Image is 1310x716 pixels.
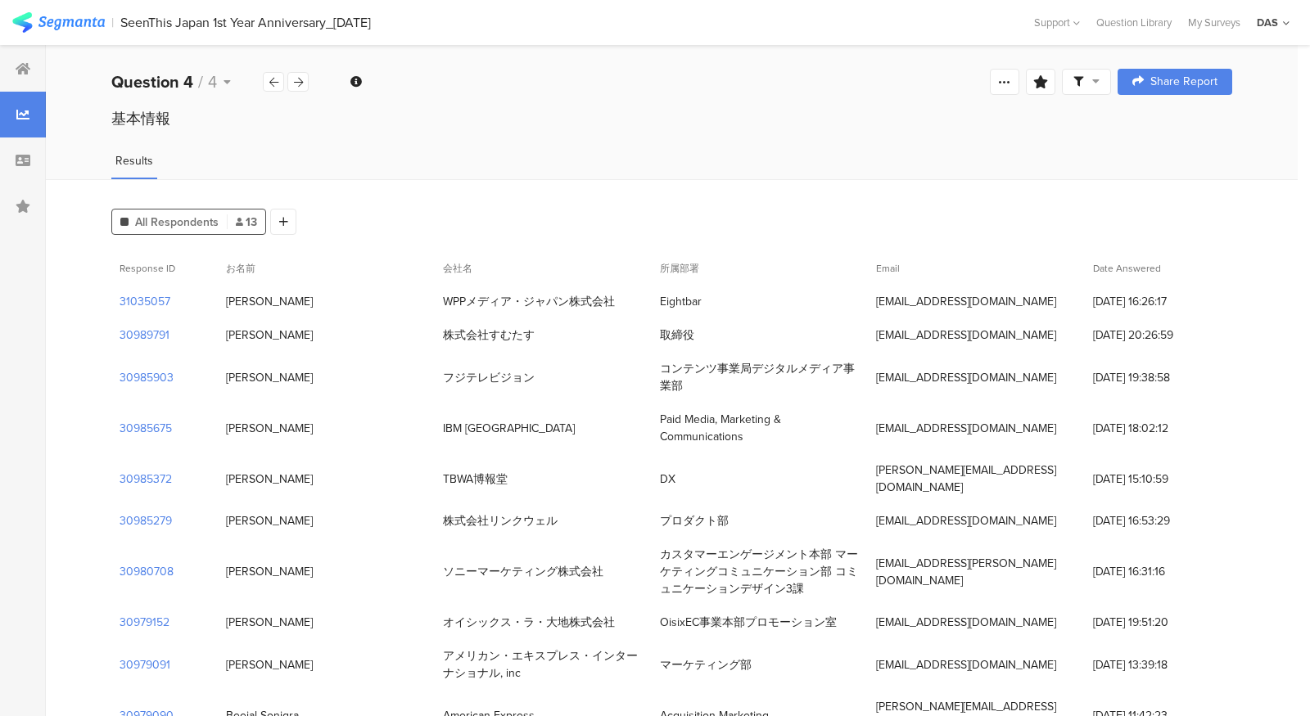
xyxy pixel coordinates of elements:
[660,411,861,445] div: Paid Media, Marketing & Communications
[111,108,1232,129] div: 基本情報
[876,261,900,276] span: Email
[660,471,675,488] div: DX
[1180,15,1249,30] a: My Surveys
[1093,293,1224,310] span: [DATE] 16:26:17
[111,13,114,32] div: |
[1093,471,1224,488] span: [DATE] 15:10:59
[226,293,313,310] div: [PERSON_NAME]
[1093,563,1224,580] span: [DATE] 16:31:16
[660,360,861,394] div: コンテンツ事業局デジタルメディア事業部
[1257,15,1278,30] div: DAS
[443,471,508,488] div: TBWA博報堂
[120,656,170,673] section: 30979091
[1088,15,1180,30] a: Question Library
[111,70,193,94] b: Question 4
[443,261,472,276] span: 会社名
[876,614,1056,631] div: [EMAIL_ADDRESS][DOMAIN_NAME]
[1093,369,1224,386] span: [DATE] 19:38:58
[1093,614,1224,631] span: [DATE] 19:51:20
[226,614,313,631] div: [PERSON_NAME]
[115,152,153,169] span: Results
[198,70,203,94] span: /
[135,214,219,231] span: All Respondents
[660,326,694,344] div: 取締役
[226,563,313,580] div: [PERSON_NAME]
[1093,326,1224,344] span: [DATE] 20:26:59
[12,12,105,33] img: segmanta logo
[120,614,169,631] section: 30979152
[876,369,1056,386] div: [EMAIL_ADDRESS][DOMAIN_NAME]
[443,512,558,529] div: 株式会社リンクウェル
[120,326,169,344] section: 30989791
[876,420,1056,437] div: [EMAIL_ADDRESS][DOMAIN_NAME]
[226,656,313,673] div: [PERSON_NAME]
[876,512,1056,529] div: [EMAIL_ADDRESS][DOMAIN_NAME]
[443,614,615,631] div: オイシックス・ラ・大地株式会社
[226,369,313,386] div: [PERSON_NAME]
[226,420,313,437] div: [PERSON_NAME]
[876,293,1056,310] div: [EMAIL_ADDRESS][DOMAIN_NAME]
[443,563,603,580] div: ソニーマーケティング株式会社
[120,369,174,386] section: 30985903
[120,563,174,580] section: 30980708
[876,555,1077,589] div: [EMAIL_ADDRESS][PERSON_NAME][DOMAIN_NAME]
[1034,10,1080,35] div: Support
[443,326,535,344] div: 株式会社すむたす
[120,15,371,30] div: SeenThis Japan 1st Year Anniversary_[DATE]
[876,326,1056,344] div: [EMAIL_ADDRESS][DOMAIN_NAME]
[876,656,1056,673] div: [EMAIL_ADDRESS][DOMAIN_NAME]
[1093,420,1224,437] span: [DATE] 18:02:12
[1093,261,1161,276] span: Date Answered
[1093,656,1224,673] span: [DATE] 13:39:18
[226,512,313,529] div: [PERSON_NAME]
[120,420,172,437] section: 30985675
[226,326,313,344] div: [PERSON_NAME]
[660,293,702,310] div: Eightbar
[443,369,535,386] div: フジテレビジョン
[660,614,837,631] div: OisixEC事業本部プロモーション室
[1093,512,1224,529] span: [DATE] 16:53:29
[120,512,172,529] section: 30985279
[876,462,1077,496] div: [PERSON_NAME][EMAIL_ADDRESS][DOMAIN_NAME]
[660,261,699,276] span: 所属部署
[120,471,172,488] section: 30985372
[120,261,175,276] span: Response ID
[226,471,313,488] div: [PERSON_NAME]
[443,293,615,310] div: WPPメディア・ジャパン株式会社
[226,261,255,276] span: お名前
[443,647,644,682] div: アメリカン・エキスプレス・インターナショナル, inc
[1150,76,1217,88] span: Share Report
[660,656,752,673] div: マーケティング部
[208,70,217,94] span: 4
[660,512,729,529] div: プロダクト部
[120,293,170,310] section: 31035057
[660,546,861,597] div: カスタマーエンゲージメント本部 マーケティングコミュニケーション部 コミュニケーションデザイン3課
[236,214,257,231] span: 13
[443,420,575,437] div: IBM [GEOGRAPHIC_DATA]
